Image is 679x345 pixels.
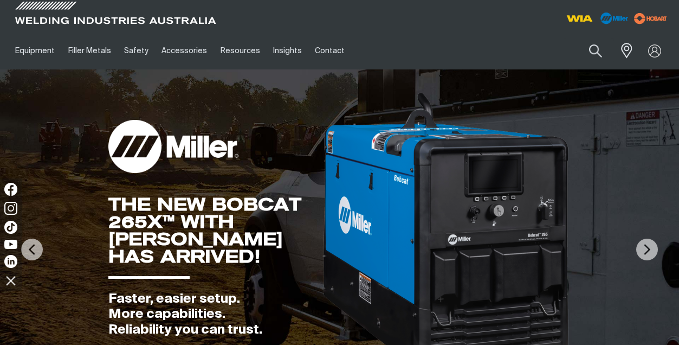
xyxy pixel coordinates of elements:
div: Faster, easier setup. More capabilities. Reliability you can trust. [108,291,321,338]
img: hide socials [2,271,20,290]
img: NextArrow [636,239,658,260]
a: Safety [118,32,155,69]
input: Product name or item number... [564,38,614,63]
div: THE NEW BOBCAT 265X™ WITH [PERSON_NAME] HAS ARRIVED! [108,196,321,265]
a: Equipment [9,32,61,69]
a: Filler Metals [61,32,117,69]
img: YouTube [4,240,17,249]
img: PrevArrow [21,239,43,260]
img: Instagram [4,202,17,215]
a: Contact [308,32,351,69]
nav: Main [9,32,505,69]
button: Search products [577,38,614,63]
img: Facebook [4,183,17,196]
img: TikTok [4,221,17,234]
a: Resources [214,32,267,69]
a: Accessories [155,32,214,69]
img: miller [631,10,670,27]
img: LinkedIn [4,255,17,268]
a: Insights [267,32,308,69]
